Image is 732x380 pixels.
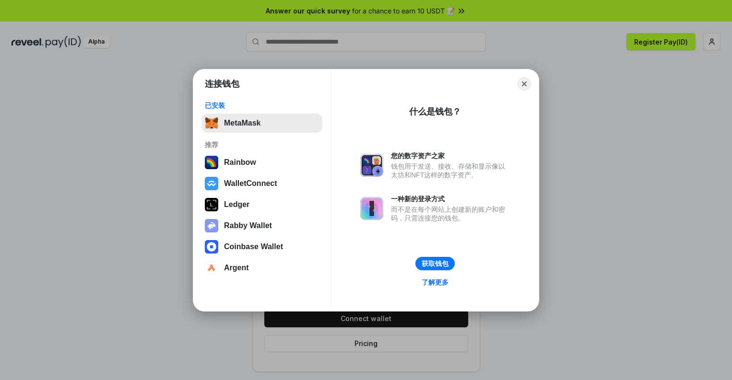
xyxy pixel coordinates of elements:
img: svg+xml,%3Csvg%20width%3D%2228%22%20height%3D%2228%22%20viewBox%3D%220%200%2028%2028%22%20fill%3D... [205,240,218,253]
div: 了解更多 [422,278,449,287]
button: Coinbase Wallet [202,237,322,256]
button: Argent [202,258,322,277]
div: 推荐 [205,140,319,149]
img: svg+xml,%3Csvg%20xmlns%3D%22http%3A%2F%2Fwww.w3.org%2F2000%2Fsvg%22%20width%3D%2228%22%20height%3... [205,198,218,211]
div: Ledger [224,200,249,209]
div: MetaMask [224,119,260,127]
div: Argent [224,264,249,272]
button: Close [518,77,531,91]
button: Rainbow [202,153,322,172]
div: Rainbow [224,158,256,167]
div: Coinbase Wallet [224,242,283,251]
div: 而不是在每个网站上创建新的账户和密码，只需连接您的钱包。 [391,205,510,222]
img: svg+xml,%3Csvg%20width%3D%2228%22%20height%3D%2228%22%20viewBox%3D%220%200%2028%2028%22%20fill%3D... [205,177,218,190]
img: svg+xml,%3Csvg%20width%3D%2228%22%20height%3D%2228%22%20viewBox%3D%220%200%2028%2028%22%20fill%3D... [205,261,218,275]
h1: 连接钱包 [205,78,239,90]
div: WalletConnect [224,179,277,188]
div: 什么是钱包？ [409,106,461,117]
img: svg+xml,%3Csvg%20xmlns%3D%22http%3A%2F%2Fwww.w3.org%2F2000%2Fsvg%22%20fill%3D%22none%22%20viewBox... [205,219,218,232]
div: 已安装 [205,101,319,110]
a: 了解更多 [416,276,454,288]
div: 钱包用于发送、接收、存储和显示像以太坊和NFT这样的数字资产。 [391,162,510,179]
button: WalletConnect [202,174,322,193]
img: svg+xml,%3Csvg%20xmlns%3D%22http%3A%2F%2Fwww.w3.org%2F2000%2Fsvg%22%20fill%3D%22none%22%20viewBox... [360,154,383,177]
img: svg+xml,%3Csvg%20xmlns%3D%22http%3A%2F%2Fwww.w3.org%2F2000%2Fsvg%22%20fill%3D%22none%22%20viewBox... [360,197,383,220]
div: 获取钱包 [422,259,449,268]
button: Rabby Wallet [202,216,322,235]
img: svg+xml,%3Csvg%20width%3D%22120%22%20height%3D%22120%22%20viewBox%3D%220%200%20120%20120%22%20fil... [205,156,218,169]
img: svg+xml,%3Csvg%20fill%3D%22none%22%20height%3D%2233%22%20viewBox%3D%220%200%2035%2033%22%20width%... [205,116,218,130]
div: Rabby Wallet [224,221,272,230]
button: Ledger [202,195,322,214]
button: MetaMask [202,114,322,133]
div: 一种新的登录方式 [391,195,510,203]
div: 您的数字资产之家 [391,151,510,160]
button: 获取钱包 [415,257,455,270]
